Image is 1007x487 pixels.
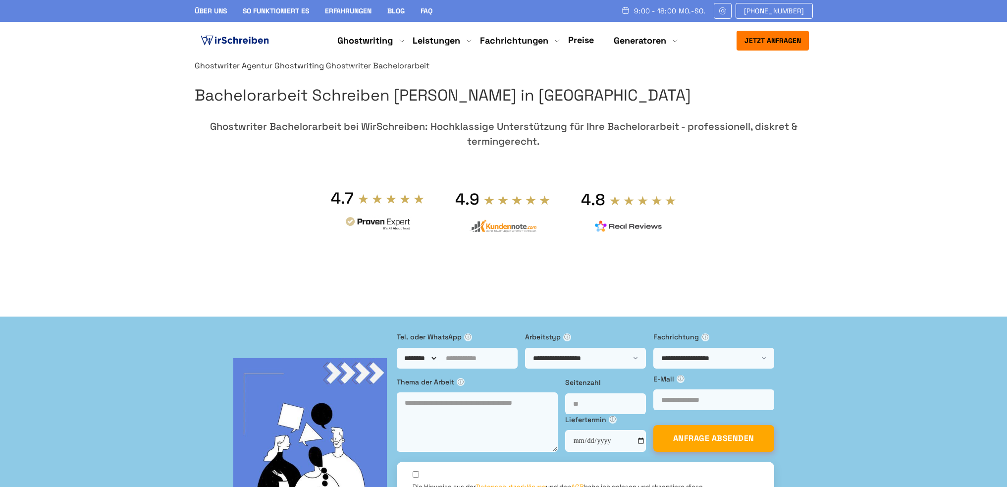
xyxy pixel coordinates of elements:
span: ⓘ [677,375,685,383]
h1: Bachelorarbeit Schreiben [PERSON_NAME] in [GEOGRAPHIC_DATA] [195,83,813,108]
a: Generatoren [614,35,666,47]
div: 4.9 [455,189,479,209]
label: Seitenzahl [565,377,646,388]
img: kundennote [469,219,536,233]
a: FAQ [421,6,432,15]
a: Über uns [195,6,227,15]
img: Schedule [621,6,630,14]
div: 4.8 [581,190,605,210]
span: Ghostwriter Bachelorarbeit [326,60,429,71]
button: Jetzt anfragen [737,31,809,51]
label: Fachrichtung [653,331,774,342]
div: Ghostwriter Bachelorarbeit bei WirSchreiben: Hochklassige Unterstützung für Ihre Bachelorarbeit -... [195,119,813,149]
span: ⓘ [457,378,465,386]
a: Blog [387,6,405,15]
a: Erfahrungen [325,6,371,15]
label: Liefertermin [565,414,646,425]
img: stars [358,193,425,204]
span: [PHONE_NUMBER] [744,7,804,15]
a: Fachrichtungen [480,35,548,47]
button: ANFRAGE ABSENDEN [653,425,774,452]
img: logo ghostwriter-österreich [199,33,271,48]
span: ⓘ [609,416,617,424]
a: Ghostwriter Agentur [195,60,272,71]
a: [PHONE_NUMBER] [736,3,813,19]
a: So funktioniert es [243,6,309,15]
a: Preise [568,34,594,46]
label: Tel. oder WhatsApp [397,331,518,342]
img: realreviews [595,220,662,232]
label: E-Mail [653,374,774,384]
span: ⓘ [464,333,472,341]
div: 4.7 [331,188,354,208]
a: Ghostwriting [337,35,393,47]
img: stars [609,195,677,206]
span: ⓘ [563,333,571,341]
span: ⓘ [701,333,709,341]
label: Thema der Arbeit [397,377,558,387]
img: Email [718,7,727,15]
a: Leistungen [413,35,460,47]
span: 9:00 - 18:00 Mo.-So. [634,7,706,15]
a: Ghostwriting [274,60,324,71]
label: Arbeitstyp [525,331,646,342]
img: stars [483,195,551,206]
